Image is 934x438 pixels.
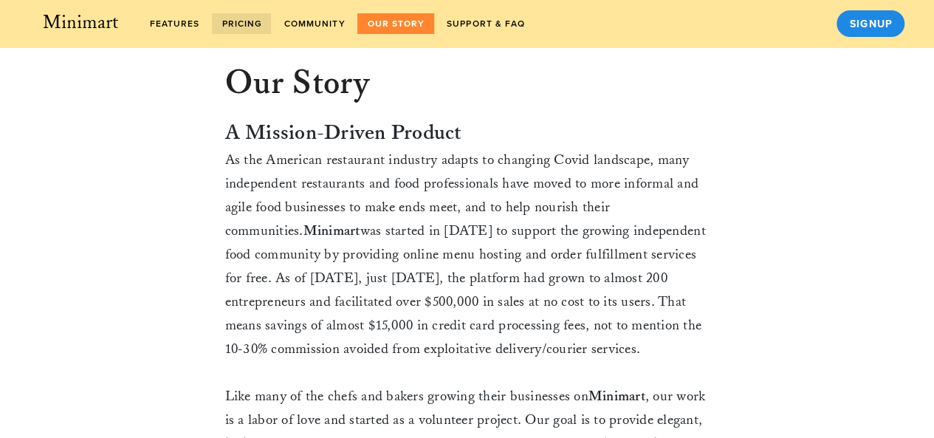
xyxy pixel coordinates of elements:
[274,13,354,34] a: Community
[446,18,525,29] span: Support & FAQ
[848,18,893,30] span: Signup
[284,18,346,29] span: Community
[837,10,904,37] a: Signup
[212,13,271,34] a: Pricing
[588,387,645,405] strong: Minimart
[225,120,710,148] h2: A Mission-Driven Product
[149,18,200,29] span: features
[221,18,262,29] span: Pricing
[437,13,535,34] a: Support & FAQ
[357,13,434,34] a: Our Story
[303,222,360,239] strong: Minimart
[41,10,119,35] span: Minimart
[30,9,131,35] a: Minimart
[366,18,425,29] span: Our Story
[140,13,209,34] a: features
[225,65,710,102] h1: Our Story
